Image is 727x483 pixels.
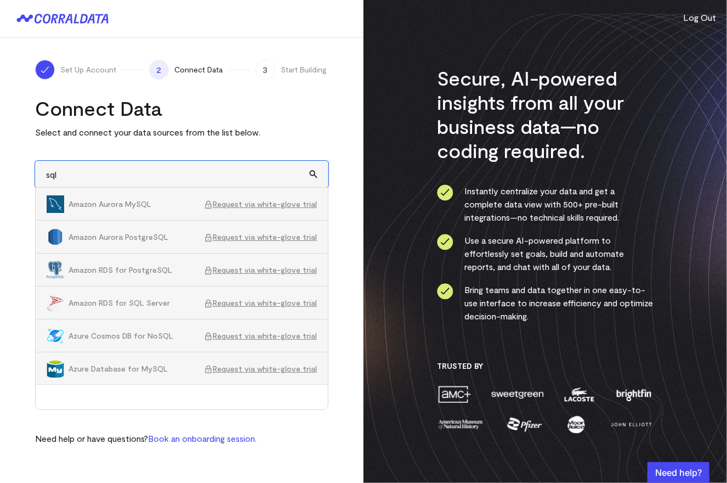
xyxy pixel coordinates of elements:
[437,184,453,201] img: ico-check-circle-4b19435c.svg
[437,283,654,323] li: Bring teams and data together in one easy-to-use interface to increase efficiency and optimize de...
[255,60,275,80] span: 3
[204,232,317,243] span: Request via white-glove trial
[437,361,654,371] h3: Trusted By
[437,234,654,273] li: Use a secure AI-powered platform to effortlessly set goals, build and automate reports, and chat ...
[204,266,213,275] img: ico-lock-cf4a91f8.svg
[204,199,317,210] span: Request via white-glove trial
[47,228,64,246] img: Amazon Aurora PostgreSQL
[47,294,64,312] img: Amazon RDS for SQL Server
[39,64,50,75] img: ico-check-white-5ff98cb1.svg
[148,433,257,443] a: Book an onboarding session.
[35,96,328,120] h2: Connect Data
[69,265,204,276] span: Amazon RDS for PostgreSQL
[437,66,654,162] h3: Secure, AI-powered insights from all your business data—no coding required.
[204,200,213,209] img: ico-lock-cf4a91f8.svg
[204,297,317,308] span: Request via white-glove trial
[437,385,472,404] img: amc-0b11a8f1.png
[204,265,317,276] span: Request via white-glove trial
[563,385,595,404] img: lacoste-7a6b0538.png
[614,385,654,404] img: brightfin-a251e171.png
[69,297,204,308] span: Amazon RDS for SQL Server
[204,332,213,341] img: ico-lock-cf4a91f8.svg
[69,199,204,210] span: Amazon Aurora MySQL
[437,415,484,434] img: amnh-5afada46.png
[69,363,204,374] span: Azure Database for MySQL
[35,126,328,139] p: Select and connect your data sources from the list below.
[174,64,223,75] span: Connect Data
[683,11,716,24] button: Log Out
[565,415,587,434] img: moon-juice-c312e729.png
[204,363,317,374] span: Request via white-glove trial
[69,330,204,341] span: Azure Cosmos DB for NoSQL
[204,330,317,341] span: Request via white-glove trial
[35,161,328,188] input: Search and add other data sources
[60,64,116,75] span: Set Up Account
[437,184,654,224] li: Instantly centralize your data and get a complete data view with 500+ pre-built integrations—no t...
[204,299,213,308] img: ico-lock-cf4a91f8.svg
[47,261,64,279] img: Amazon RDS for PostgreSQL
[149,60,169,80] span: 2
[609,415,654,434] img: john-elliott-25751c40.png
[47,195,64,213] img: Amazon Aurora MySQL
[47,360,64,378] img: Azure Database for MySQL
[204,233,213,242] img: ico-lock-cf4a91f8.svg
[69,232,204,243] span: Amazon Aurora PostgreSQL
[437,283,453,300] img: ico-check-circle-4b19435c.svg
[506,415,544,434] img: pfizer-e137f5fc.png
[281,64,327,75] span: Start Building
[35,432,257,445] p: Need help or have questions?
[437,234,453,250] img: ico-check-circle-4b19435c.svg
[490,385,545,404] img: sweetgreen-1d1fb32c.png
[47,327,64,345] img: Azure Cosmos DB for NoSQL
[204,365,213,374] img: ico-lock-cf4a91f8.svg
